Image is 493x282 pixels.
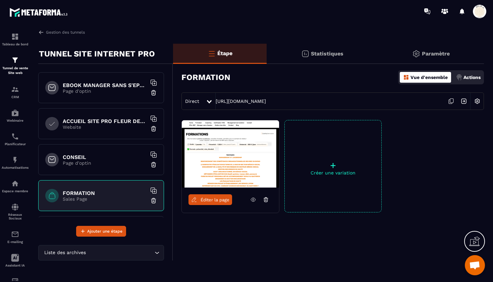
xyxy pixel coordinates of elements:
img: formation [11,33,19,41]
button: Ajouter une étape [76,226,126,237]
a: Gestion des tunnels [38,29,85,35]
p: Paramètre [422,50,450,57]
img: stats.20deebd0.svg [301,50,309,58]
img: email [11,230,19,238]
p: Vue d'ensemble [410,75,448,80]
p: E-mailing [2,240,29,244]
a: emailemailE-mailing [2,225,29,249]
input: Search for option [87,249,153,256]
h6: FORMATION [63,190,147,196]
p: Sales Page [63,196,147,202]
img: formation [11,85,19,93]
p: Tableau de bord [2,42,29,46]
p: Webinaire [2,119,29,122]
img: setting-gr.5f69749f.svg [412,50,420,58]
p: Page d'optin [63,88,147,94]
img: bars-o.4a397970.svg [208,49,216,57]
a: automationsautomationsEspace membre [2,174,29,198]
p: + [285,161,381,170]
p: Page d'optin [63,160,147,166]
h6: ACCUEIL SITE PRO FLEUR DE VIE [63,118,147,124]
div: Ouvrir le chat [465,255,485,275]
img: trash [150,197,157,204]
a: social-networksocial-networkRéseaux Sociaux [2,198,29,225]
p: Planificateur [2,142,29,146]
p: Statistiques [311,50,343,57]
img: actions.d6e523a2.png [456,74,462,80]
img: dashboard-orange.40269519.svg [403,74,409,80]
p: Website [63,124,147,130]
img: logo [9,6,70,18]
img: setting-w.858f3a88.svg [471,95,484,108]
h6: CONSEIL [63,154,147,160]
div: Search for option [38,245,164,260]
span: Liste des archives [43,249,87,256]
h6: EBOOK MANAGER SANS S'EPUISER OFFERT [63,82,147,88]
img: arrow-next.bcc2205e.svg [457,95,470,108]
img: social-network [11,203,19,211]
p: TUNNEL SITE INTERNET PRO [39,47,155,61]
p: Créer une variation [285,170,381,175]
a: Assistant IA [2,249,29,272]
a: Éditer la page [188,194,232,205]
p: Espace membre [2,189,29,193]
p: Assistant IA [2,264,29,267]
img: automations [11,179,19,188]
p: CRM [2,95,29,99]
p: Étape [217,50,232,56]
a: formationformationTunnel de vente Site web [2,51,29,80]
a: schedulerschedulerPlanificateur [2,127,29,151]
img: trash [150,89,157,96]
a: formationformationCRM [2,80,29,104]
a: automationsautomationsWebinaire [2,104,29,127]
p: Actions [463,75,481,80]
h3: FORMATION [181,73,230,82]
img: trash [150,161,157,168]
p: Réseaux Sociaux [2,213,29,220]
p: Automatisations [2,166,29,169]
img: automations [11,156,19,164]
span: Ajouter une étape [87,228,122,235]
p: Tunnel de vente Site web [2,66,29,75]
img: trash [150,125,157,132]
img: automations [11,109,19,117]
span: Éditer la page [201,197,229,202]
a: automationsautomationsAutomatisations [2,151,29,174]
img: arrow [38,29,44,35]
img: formation [11,56,19,64]
img: image [182,120,279,188]
span: Direct [185,98,199,104]
a: [URL][DOMAIN_NAME] [216,98,266,104]
img: scheduler [11,132,19,140]
a: formationformationTableau de bord [2,28,29,51]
